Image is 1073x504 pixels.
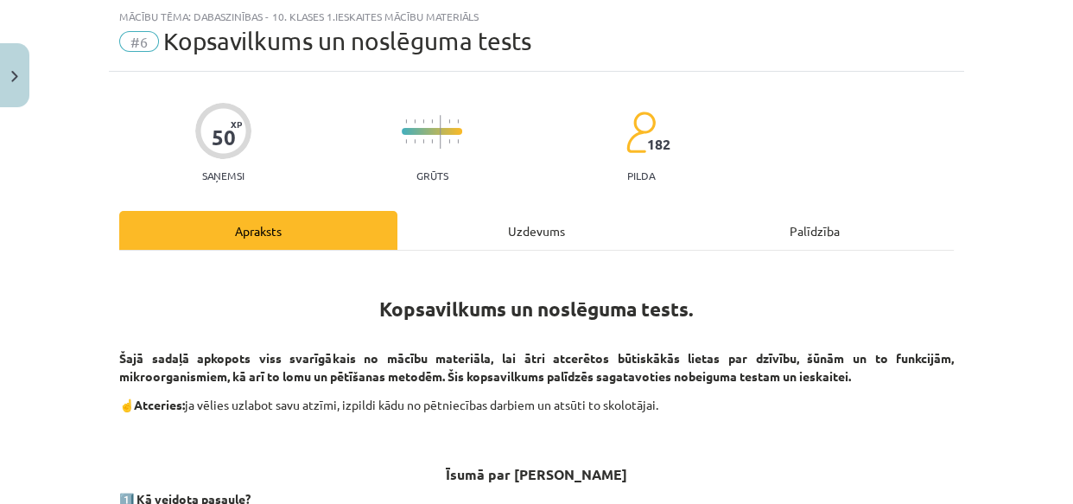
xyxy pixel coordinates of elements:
[440,115,441,149] img: icon-long-line-d9ea69661e0d244f92f715978eff75569469978d946b2353a9bb055b3ed8787d.svg
[119,10,954,22] div: Mācību tēma: Dabaszinības - 10. klases 1.ieskaites mācību materiāls
[119,211,397,250] div: Apraksts
[431,139,433,144] img: icon-short-line-57e1e144782c952c97e751825c79c345078a6d821885a25fce030b3d8c18986b.svg
[448,119,450,124] img: icon-short-line-57e1e144782c952c97e751825c79c345078a6d821885a25fce030b3d8c18986b.svg
[195,169,251,182] p: Saņemsi
[397,211,676,250] div: Uzdevums
[405,119,407,124] img: icon-short-line-57e1e144782c952c97e751825c79c345078a6d821885a25fce030b3d8c18986b.svg
[119,397,185,412] strong: ☝️Atceries:
[405,139,407,144] img: icon-short-line-57e1e144782c952c97e751825c79c345078a6d821885a25fce030b3d8c18986b.svg
[11,71,18,82] img: icon-close-lesson-0947bae3869378f0d4975bcd49f059093ad1ed9edebbc8119c70593378902aed.svg
[212,125,236,150] div: 50
[676,211,954,250] div: Palīdzība
[422,139,424,144] img: icon-short-line-57e1e144782c952c97e751825c79c345078a6d821885a25fce030b3d8c18986b.svg
[448,139,450,144] img: icon-short-line-57e1e144782c952c97e751825c79c345078a6d821885a25fce030b3d8c18986b.svg
[422,119,424,124] img: icon-short-line-57e1e144782c952c97e751825c79c345078a6d821885a25fce030b3d8c18986b.svg
[119,31,159,52] span: #6
[457,119,459,124] img: icon-short-line-57e1e144782c952c97e751825c79c345078a6d821885a25fce030b3d8c18986b.svg
[119,396,954,414] p: ja vēlies uzlabot savu atzīmi, izpildi kādu no pētniecības darbiem un atsūti to skolotājai.
[625,111,656,154] img: students-c634bb4e5e11cddfef0936a35e636f08e4e9abd3cc4e673bd6f9a4125e45ecb1.svg
[446,465,627,483] strong: Īsumā par [PERSON_NAME]
[231,119,242,129] span: XP
[163,27,531,55] span: Kopsavilkums un noslēguma tests
[414,139,416,144] img: icon-short-line-57e1e144782c952c97e751825c79c345078a6d821885a25fce030b3d8c18986b.svg
[647,137,670,152] span: 182
[119,350,954,384] strong: Šajā sadaļā apkopots viss svarīgākais no mācību materiāla, lai ātri atcerētos būtiskākās lietas p...
[379,297,694,322] strong: Kopsavilkums un noslēguma tests.
[414,119,416,124] img: icon-short-line-57e1e144782c952c97e751825c79c345078a6d821885a25fce030b3d8c18986b.svg
[627,169,655,182] p: pilda
[416,169,448,182] p: Grūts
[431,119,433,124] img: icon-short-line-57e1e144782c952c97e751825c79c345078a6d821885a25fce030b3d8c18986b.svg
[457,139,459,144] img: icon-short-line-57e1e144782c952c97e751825c79c345078a6d821885a25fce030b3d8c18986b.svg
